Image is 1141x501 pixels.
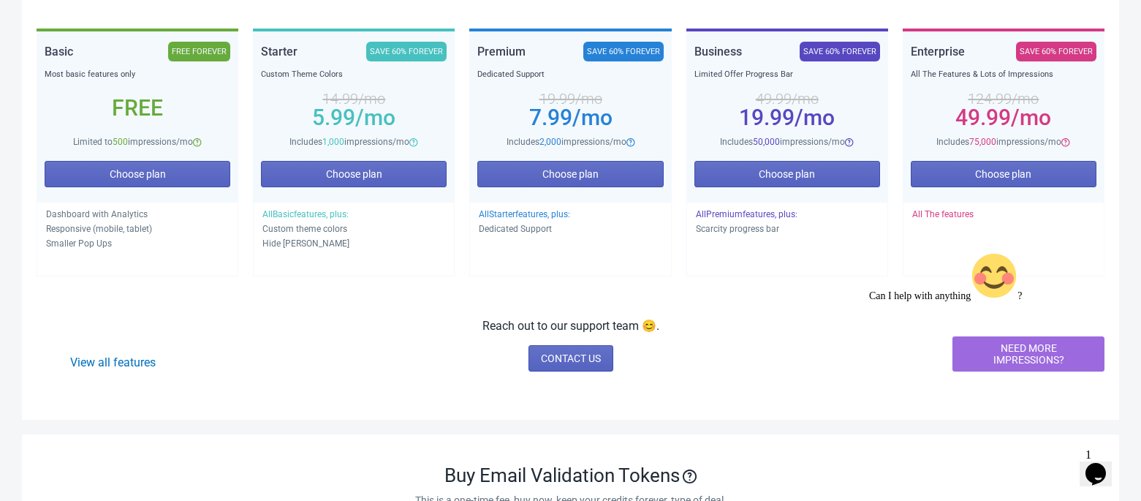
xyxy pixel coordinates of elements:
[479,222,662,236] p: Dedicated Support
[289,137,409,147] span: Includes impressions/mo
[366,42,447,61] div: SAVE 60% FOREVER
[113,137,128,147] span: 500
[261,42,297,61] div: Starter
[694,42,742,61] div: Business
[262,236,445,251] p: Hide [PERSON_NAME]
[45,42,73,61] div: Basic
[70,355,156,369] a: View all features
[694,112,880,124] div: 19.99
[528,345,613,372] a: CONTACT US
[694,67,880,82] div: Limited Offer Progress Bar
[969,137,996,147] span: 75,000
[110,168,166,180] span: Choose plan
[753,137,780,147] span: 50,000
[863,246,1126,435] iframe: chat widget
[1011,105,1051,130] span: /mo
[911,112,1096,124] div: 49.99
[45,102,230,114] div: Free
[696,222,879,236] p: Scarcity progress bar
[477,93,663,105] div: 19.99 /mo
[912,209,974,219] span: All The features
[262,209,349,219] span: All Basic features, plus:
[107,6,154,53] img: :blush:
[507,137,626,147] span: Includes impressions/mo
[542,168,599,180] span: Choose plan
[911,67,1096,82] div: All The Features & Lots of Impressions
[694,93,880,105] div: 49.99 /mo
[583,42,664,61] div: SAVE 60% FOREVER
[539,137,561,147] span: 2,000
[720,137,845,147] span: Includes impressions/mo
[477,161,663,187] button: Choose plan
[6,6,269,56] div: Can I help with anything😊?
[261,67,447,82] div: Custom Theme Colors
[694,161,880,187] button: Choose plan
[261,93,447,105] div: 14.99 /mo
[696,209,797,219] span: All Premium features, plus:
[261,161,447,187] button: Choose plan
[326,168,382,180] span: Choose plan
[45,161,230,187] button: Choose plan
[45,67,230,82] div: Most basic features only
[477,42,526,61] div: Premium
[45,135,230,149] div: Limited to impressions/mo
[6,44,159,55] span: Can I help with anything ?
[541,353,601,364] span: CONTACT US
[911,42,965,61] div: Enterprise
[322,137,344,147] span: 1,000
[46,222,229,236] p: Responsive (mobile, tablet)
[168,42,230,61] div: FREE FOREVER
[759,168,815,180] span: Choose plan
[261,112,447,124] div: 5.99
[477,112,663,124] div: 7.99
[795,105,835,130] span: /mo
[936,137,1061,147] span: Includes impressions/mo
[911,161,1096,187] button: Choose plan
[1080,442,1126,486] iframe: chat widget
[46,236,229,251] p: Smaller Pop Ups
[1016,42,1096,61] div: SAVE 60% FOREVER
[262,222,445,236] p: Custom theme colors
[46,207,229,222] p: Dashboard with Analytics
[479,209,570,219] span: All Starter features, plus:
[482,317,659,335] p: Reach out to our support team 😊.
[37,464,1104,487] div: Buy Email Validation Tokens
[911,93,1096,105] div: 124.99 /mo
[477,67,663,82] div: Dedicated Support
[800,42,880,61] div: SAVE 60% FOREVER
[975,168,1031,180] span: Choose plan
[572,105,613,130] span: /mo
[355,105,395,130] span: /mo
